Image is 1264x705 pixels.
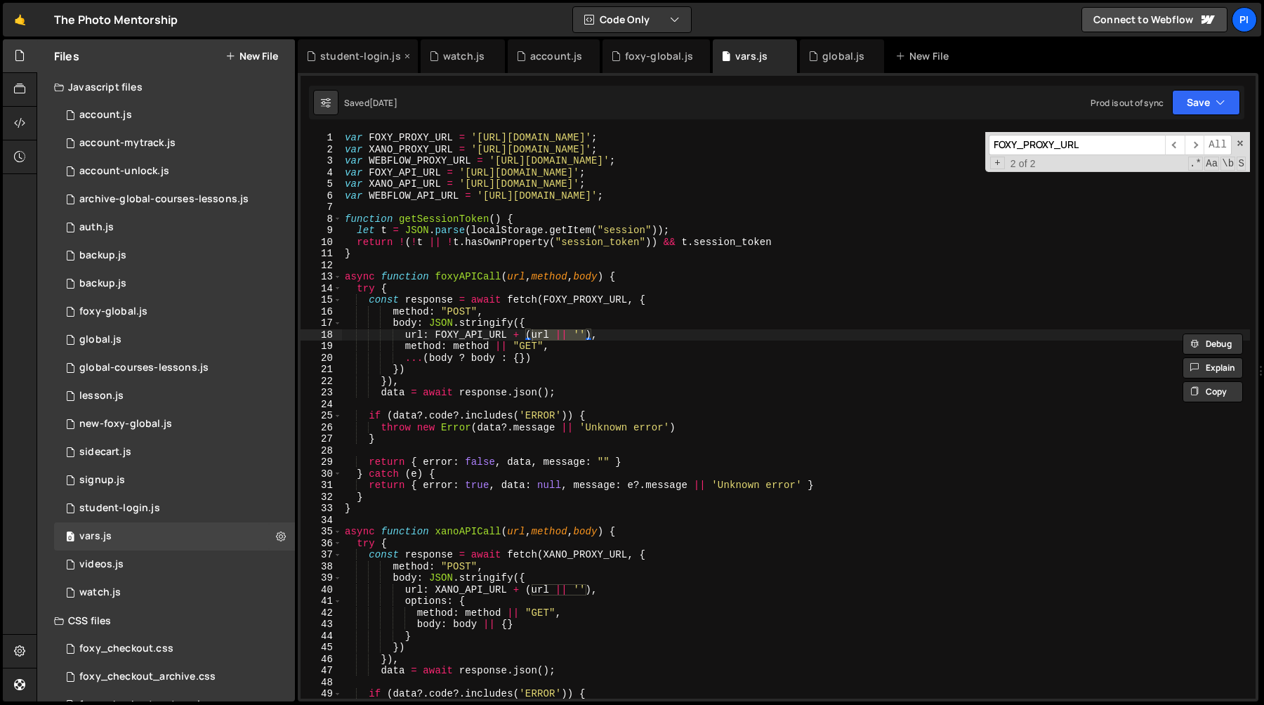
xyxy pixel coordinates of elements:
div: 6 [301,190,342,202]
span: 0 [66,532,74,543]
div: 46 [301,654,342,666]
div: videos.js [79,558,124,571]
a: Pi [1232,7,1257,32]
div: Saved [344,97,397,109]
input: Search for [989,135,1165,155]
h2: Files [54,48,79,64]
div: backup.js [79,277,126,290]
div: 13533/38527.js [54,579,295,607]
div: 38 [301,561,342,573]
div: global.js [79,334,121,346]
div: 45 [301,642,342,654]
span: ​ [1165,135,1185,155]
div: 13533/45030.js [54,270,295,298]
button: Debug [1183,334,1243,355]
div: 17 [301,317,342,329]
div: new-foxy-global.js [79,418,172,430]
div: 41 [301,595,342,607]
div: New File [895,49,954,63]
button: Save [1172,90,1240,115]
div: student-login.js [320,49,401,63]
div: archive-global-courses-lessons.js [79,193,249,206]
span: Search In Selection [1237,157,1246,171]
div: account.js [530,49,583,63]
span: Whole Word Search [1220,157,1235,171]
div: signup.js [79,474,125,487]
div: account.js [79,109,132,121]
div: 13533/45031.js [54,242,295,270]
div: 10 [301,237,342,249]
div: 13533/38628.js [54,129,295,157]
a: Connect to Webflow [1081,7,1227,32]
div: 39 [301,572,342,584]
div: 29 [301,456,342,468]
div: 31 [301,480,342,492]
div: The Photo Mentorship [54,11,178,28]
a: 🤙 [3,3,37,37]
div: 28 [301,445,342,457]
div: 15 [301,294,342,306]
div: 13533/35364.js [54,466,295,494]
span: CaseSensitive Search [1204,157,1219,171]
div: 13 [301,271,342,283]
div: 13533/39483.js [54,326,295,354]
div: backup.js [79,249,126,262]
div: 11 [301,248,342,260]
div: 24 [301,399,342,411]
div: account-mytrack.js [79,137,176,150]
div: 13533/35472.js [54,382,295,410]
div: sidecart.js [79,446,131,459]
div: foxy_checkout_archive.css [79,671,216,683]
div: 20 [301,352,342,364]
div: 13533/34034.js [54,213,295,242]
div: 4 [301,167,342,179]
div: 36 [301,538,342,550]
div: global-courses-lessons.js [79,362,209,374]
div: 14 [301,283,342,295]
div: 18 [301,329,342,341]
div: 26 [301,422,342,434]
div: Prod is out of sync [1091,97,1164,109]
div: 32 [301,492,342,503]
div: 13533/34219.js [54,298,295,326]
span: ​ [1185,135,1204,155]
div: 48 [301,677,342,689]
div: 23 [301,387,342,399]
div: 16 [301,306,342,318]
div: watch.js [79,586,121,599]
div: 2 [301,144,342,156]
button: Explain [1183,357,1243,378]
div: 33 [301,503,342,515]
div: 5 [301,178,342,190]
div: vars.js [735,49,768,63]
div: 30 [301,468,342,480]
button: Copy [1183,381,1243,402]
div: 13533/38978.js [54,522,295,551]
div: 37 [301,549,342,561]
span: Alt-Enter [1204,135,1232,155]
div: student-login.js [79,502,160,515]
div: 8 [301,213,342,225]
div: 21 [301,364,342,376]
div: 25 [301,410,342,422]
div: watch.js [443,49,485,63]
div: foxy-global.js [79,305,147,318]
div: 44 [301,631,342,643]
div: 27 [301,433,342,445]
div: lesson.js [79,390,124,402]
button: New File [225,51,278,62]
div: 13533/38507.css [54,635,295,663]
div: 7 [301,202,342,213]
div: 42 [301,607,342,619]
div: Javascript files [37,73,295,101]
span: Toggle Replace mode [990,157,1005,170]
div: [DATE] [369,97,397,109]
div: 22 [301,376,342,388]
div: global.js [822,49,864,63]
div: 34 [301,515,342,527]
div: account-unlock.js [79,165,169,178]
div: 3 [301,155,342,167]
div: CSS files [37,607,295,635]
span: RegExp Search [1188,157,1203,171]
